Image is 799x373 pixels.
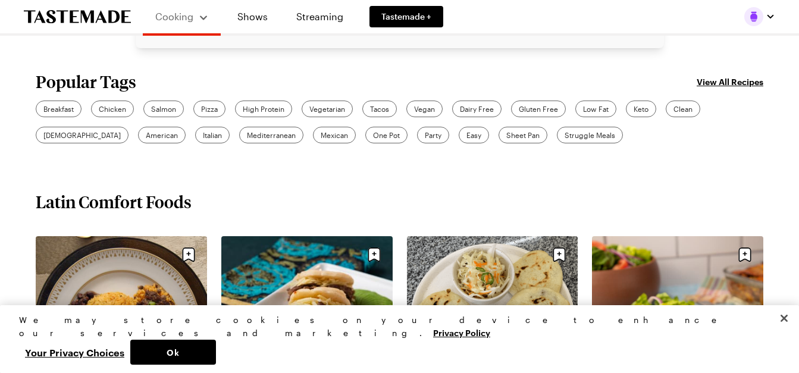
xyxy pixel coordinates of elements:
[177,243,200,266] button: Save recipe
[43,130,121,140] span: [DEMOGRAPHIC_DATA]
[414,104,435,114] span: Vegan
[195,127,230,143] a: Italian
[369,6,443,27] a: Tastemade +
[370,104,389,114] span: Tacos
[155,11,193,22] span: Cooking
[417,127,449,143] a: Party
[321,130,348,140] span: Mexican
[19,314,770,365] div: Privacy
[565,130,615,140] span: Struggle Meals
[425,130,441,140] span: Party
[19,340,130,365] button: Your Privacy Choices
[43,104,74,114] span: Breakfast
[203,130,222,140] span: Italian
[373,130,400,140] span: One Pot
[666,101,700,117] a: Clean
[460,104,494,114] span: Dairy Free
[235,101,292,117] a: High Protein
[155,5,209,29] button: Cooking
[24,10,131,24] a: To Tastemade Home Page
[243,104,284,114] span: High Protein
[239,127,303,143] a: Mediterranean
[744,7,763,26] img: Profile picture
[499,127,547,143] a: Sheet Pan
[466,130,481,140] span: Easy
[36,72,136,91] h2: Popular Tags
[309,104,345,114] span: Vegetarian
[313,127,356,143] a: Mexican
[673,104,693,114] span: Clean
[99,104,126,114] span: Chicken
[302,101,353,117] a: Vegetarian
[519,104,558,114] span: Gluten Free
[583,104,609,114] span: Low Fat
[143,101,184,117] a: Salmon
[362,101,397,117] a: Tacos
[452,101,502,117] a: Dairy Free
[557,127,623,143] a: Struggle Meals
[365,127,408,143] a: One Pot
[406,101,443,117] a: Vegan
[19,314,770,340] div: We may store cookies on your device to enhance our services and marketing.
[634,104,648,114] span: Keto
[744,7,775,26] button: Profile picture
[734,243,756,266] button: Save recipe
[771,305,797,331] button: Close
[247,130,296,140] span: Mediterranean
[697,75,763,88] a: View All Recipes
[201,104,218,114] span: Pizza
[626,101,656,117] a: Keto
[381,11,431,23] span: Tastemade +
[138,127,186,143] a: American
[36,191,192,212] h2: Latin Comfort Foods
[459,127,489,143] a: Easy
[146,130,178,140] span: American
[433,327,490,338] a: More information about your privacy, opens in a new tab
[36,127,129,143] a: [DEMOGRAPHIC_DATA]
[506,130,540,140] span: Sheet Pan
[36,101,82,117] a: Breakfast
[130,340,216,365] button: Ok
[511,101,566,117] a: Gluten Free
[548,243,571,266] button: Save recipe
[151,104,176,114] span: Salmon
[363,243,386,266] button: Save recipe
[91,101,134,117] a: Chicken
[193,101,225,117] a: Pizza
[575,101,616,117] a: Low Fat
